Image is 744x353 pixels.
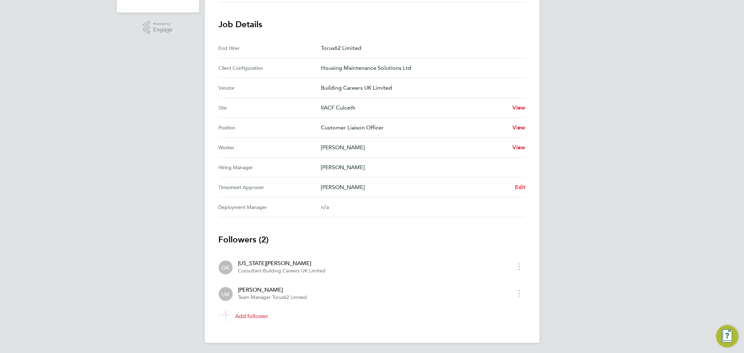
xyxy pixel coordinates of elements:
[219,84,321,92] div: Vendor
[219,287,233,301] div: Laura McGuiness
[321,183,509,191] p: [PERSON_NAME]
[219,203,321,211] div: Deployment Manager
[153,27,173,33] span: Engage
[512,104,526,112] a: View
[219,234,526,245] h3: Followers (2)
[512,144,526,151] span: View
[272,294,307,300] span: Torus62 Limited
[222,264,230,271] span: GK
[238,294,271,300] span: Team Manager
[219,163,321,172] div: Hiring Manager
[221,290,230,298] span: LM
[512,123,526,132] a: View
[321,203,514,211] div: n/a
[512,104,526,111] span: View
[321,143,507,152] p: [PERSON_NAME]
[219,19,526,30] h3: Job Details
[238,259,326,268] div: [US_STATE][PERSON_NAME]
[262,268,263,274] span: ·
[153,21,173,27] span: Powered by
[219,183,321,191] div: Timesheet Approver
[238,268,262,274] span: Consultant
[321,64,520,72] p: Housing Maintenance Solutions Ltd
[515,184,526,190] span: Edit
[219,104,321,112] div: Site
[716,325,738,347] button: Engage Resource Center
[219,44,321,52] div: End Hirer
[219,123,321,132] div: Position
[321,104,507,112] p: IIACF Culceth
[219,261,233,275] div: Georgia King
[219,143,321,152] div: Worker
[321,123,507,132] p: Customer Liaison Officer
[513,261,526,272] button: timesheet menu
[263,268,326,274] span: Building Careers UK Limited
[219,64,321,72] div: Client Configuration
[271,294,272,300] span: ·
[513,288,526,299] button: timesheet menu
[143,21,173,34] a: Powered byEngage
[512,124,526,131] span: View
[321,44,520,52] p: Torus62 Limited
[219,307,526,326] a: Add follower
[512,143,526,152] a: View
[238,286,307,294] div: [PERSON_NAME]
[515,183,526,191] a: Edit
[321,84,520,92] p: Building Careers UK Limited
[321,163,520,172] p: [PERSON_NAME]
